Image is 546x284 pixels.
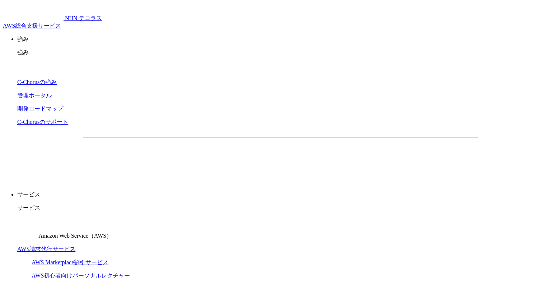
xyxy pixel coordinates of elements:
img: AWS総合支援サービス C-Chorus [3,3,64,20]
a: 開発ロードマップ [17,106,63,112]
a: C-Chorusのサポート [17,119,68,125]
a: 資料を請求する [161,149,277,167]
img: Amazon Web Service（AWS） [17,218,37,238]
p: サービス [17,191,543,199]
a: AWS請求代行サービス [17,246,75,252]
p: サービス [17,204,543,212]
a: C-Chorusの強み [17,79,57,85]
a: AWS初心者向けパーソナルレクチャー [32,273,130,279]
p: 強み [17,36,543,43]
a: まずは相談する [284,149,400,167]
a: AWS Marketplace割引サービス [32,259,108,265]
a: 管理ポータル [17,92,52,98]
span: Amazon Web Service（AWS） [38,233,112,239]
a: AWS総合支援サービス C-Chorus NHN テコラスAWS総合支援サービス [3,15,102,29]
p: 強み [17,49,543,56]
